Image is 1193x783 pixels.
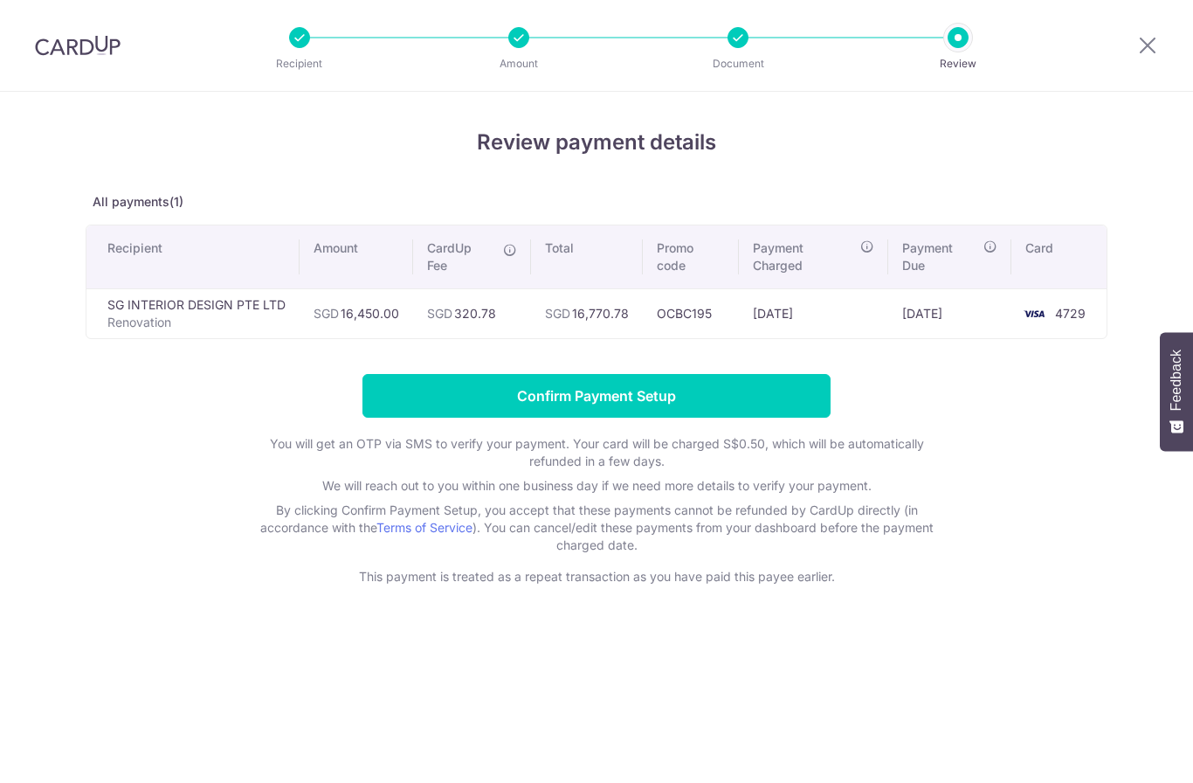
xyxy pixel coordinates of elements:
[643,225,739,288] th: Promo code
[362,374,831,418] input: Confirm Payment Setup
[86,127,1107,158] h4: Review payment details
[545,306,570,321] span: SGD
[300,225,413,288] th: Amount
[247,502,946,554] p: By clicking Confirm Payment Setup, you accept that these payments cannot be refunded by CardUp di...
[107,314,286,331] p: Renovation
[1160,332,1193,451] button: Feedback - Show survey
[247,477,946,495] p: We will reach out to you within one business day if we need more details to verify your payment.
[643,288,739,338] td: OCBC195
[1011,225,1107,288] th: Card
[300,288,413,338] td: 16,450.00
[673,55,803,73] p: Document
[247,435,946,470] p: You will get an OTP via SMS to verify your payment. Your card will be charged S$0.50, which will ...
[531,225,643,288] th: Total
[314,306,339,321] span: SGD
[888,288,1011,338] td: [DATE]
[35,35,121,56] img: CardUp
[427,239,494,274] span: CardUp Fee
[1169,350,1184,411] span: Feedback
[902,239,978,274] span: Payment Due
[376,520,472,535] a: Terms of Service
[1017,303,1052,324] img: <span class="translation_missing" title="translation missing: en.account_steps.new_confirm_form.b...
[753,239,855,274] span: Payment Charged
[235,55,364,73] p: Recipient
[86,288,300,338] td: SG INTERIOR DESIGN PTE LTD
[531,288,643,338] td: 16,770.78
[86,193,1107,211] p: All payments(1)
[86,225,300,288] th: Recipient
[247,568,946,586] p: This payment is treated as a repeat transaction as you have paid this payee earlier.
[893,55,1023,73] p: Review
[1055,306,1086,321] span: 4729
[413,288,531,338] td: 320.78
[454,55,583,73] p: Amount
[739,288,888,338] td: [DATE]
[427,306,452,321] span: SGD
